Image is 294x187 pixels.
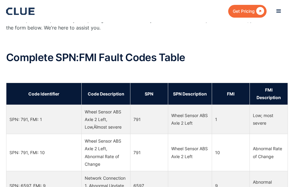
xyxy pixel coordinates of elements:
div: Wheel Sensor ABS Axle 2 Left [171,112,209,127]
a: Get Pricing [228,5,267,17]
td: SPN: 791, FMI: 10 [6,134,82,171]
th: SPN [130,83,168,105]
div: Wheel Sensor ABS Axle 2 Left, Low‚Äîmost severe [85,108,127,131]
th: SPN Description [168,83,212,105]
div: Abnormal Rate of Change [253,145,285,160]
div: menu [270,2,288,20]
td: SPN: 791, FMI: 1 [6,105,82,134]
div: Wheel Sensor ABS Axle 2 Left [171,145,209,160]
td: 791 [130,134,168,171]
p: Clue simplifies the process by interpreting SPN:FMI codes for you. To receive the complete list o... [6,16,288,32]
th: FMI Description [250,83,288,105]
td: 791 [130,105,168,134]
div: Wheel Sensor ABS Axle 2 Left, Abnormal Rate of Change [85,137,127,168]
th: Code Identifier [6,83,82,105]
td: 10 [212,134,250,171]
td: 1 [212,105,250,134]
th: FMI [212,83,250,105]
p: ‍ [6,69,288,77]
td: Low; most severe [250,105,288,134]
th: Code Description [82,83,130,105]
div:  [255,7,264,15]
p: ‍ [6,38,288,45]
div: Get Pricing [233,7,255,15]
h2: Complete SPN:FMI Fault Codes Table [6,52,288,63]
